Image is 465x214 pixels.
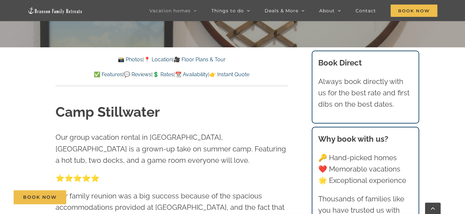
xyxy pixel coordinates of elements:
[391,5,437,17] span: Book Now
[174,56,226,63] a: 🎥 Floor Plans & Tour
[144,56,172,63] a: 📍 Location
[28,7,83,14] img: Branson Family Retreats Logo
[94,71,122,77] a: ✅ Features
[124,71,151,77] a: 💬 Reviews
[56,70,288,79] p: | | | |
[265,8,298,13] span: Deals & More
[319,8,335,13] span: About
[209,71,249,77] a: 👉 Instant Quote
[318,133,413,145] h3: Why book with us?
[318,152,413,186] p: 🔑 Hand-picked homes ❤️ Memorable vacations 🌟 Exceptional experience
[56,172,288,184] p: ⭐️⭐️⭐️⭐️⭐️
[153,71,174,77] a: 💲 Rates
[23,195,57,200] span: Book Now
[56,55,288,64] p: | |
[318,76,413,110] p: Always book directly with us for the best rate and first dibs on the best dates.
[56,133,286,164] span: Our group vacation rental in [GEOGRAPHIC_DATA], [GEOGRAPHIC_DATA] is a grown-up take on summer ca...
[318,58,362,67] b: Book Direct
[356,8,376,13] span: Contact
[149,8,191,13] span: Vacation homes
[211,8,244,13] span: Things to do
[56,103,288,122] h1: Camp Stillwater
[14,190,66,204] a: Book Now
[175,71,208,77] a: 📆 Availability
[118,56,143,63] a: 📸 Photos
